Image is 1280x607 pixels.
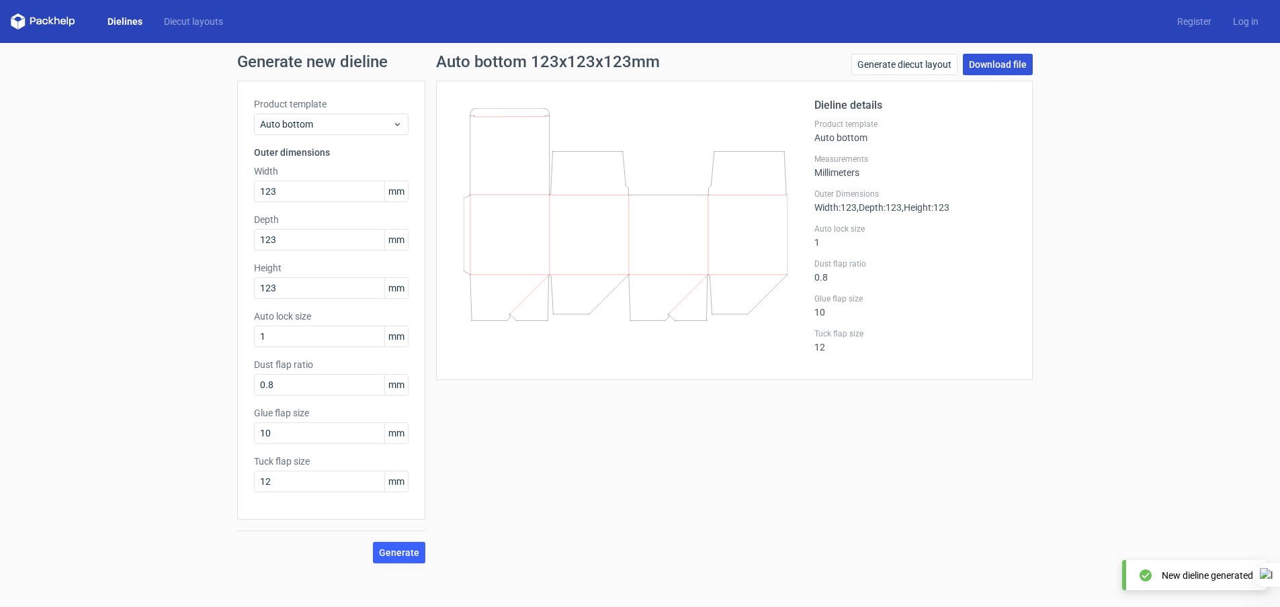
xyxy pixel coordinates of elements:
[384,423,408,443] span: mm
[857,202,902,213] span: , Depth : 123
[963,54,1033,75] a: Download file
[814,189,1016,199] label: Outer Dimensions
[851,54,957,75] a: Generate diecut layout
[902,202,949,213] span: , Height : 123
[814,224,1016,248] div: 1
[384,326,408,346] span: mm
[814,224,1016,234] label: Auto lock size
[814,119,1016,143] div: Auto bottom
[814,119,1016,130] label: Product template
[254,165,409,178] label: Width
[814,154,1016,165] label: Measurements
[254,261,409,275] label: Height
[384,471,408,492] span: mm
[384,375,408,395] span: mm
[814,328,1016,339] label: Tuck flap size
[384,278,408,298] span: mm
[254,455,409,468] label: Tuck flap size
[373,542,425,563] button: Generate
[153,15,234,28] a: Diecut layouts
[814,328,1016,353] div: 12
[97,15,153,28] a: Dielines
[1162,569,1253,582] div: New dieline generated
[254,358,409,371] label: Dust flap ratio
[814,97,1016,113] h2: Dieline details
[1166,15,1222,28] a: Register
[254,406,409,420] label: Glue flap size
[814,293,1016,318] div: 10
[260,118,392,131] span: Auto bottom
[237,54,1043,70] h1: Generate new dieline
[814,154,1016,178] div: Millimeters
[384,230,408,250] span: mm
[254,310,409,323] label: Auto lock size
[436,54,660,70] h1: Auto bottom 123x123x123mm
[1222,15,1269,28] a: Log in
[254,146,409,159] h3: Outer dimensions
[814,259,1016,269] label: Dust flap ratio
[814,202,857,213] span: Width : 123
[814,293,1016,304] label: Glue flap size
[379,548,419,557] span: Generate
[254,97,409,111] label: Product template
[814,259,1016,283] div: 0.8
[254,213,409,226] label: Depth
[384,181,408,201] span: mm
